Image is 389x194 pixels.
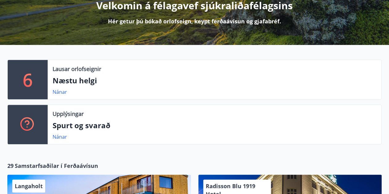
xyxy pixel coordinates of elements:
p: Upplýsingar [53,110,84,118]
p: 6 [23,68,33,91]
p: Næstu helgi [53,75,376,86]
span: Langaholt [15,182,43,190]
p: Spurt og svarað [53,120,376,131]
a: Nánar [53,133,67,140]
span: 29 [7,162,14,170]
a: Nánar [53,89,67,95]
p: Lausar orlofseignir [53,65,101,73]
p: Hér getur þú bókað orlofseign, keypt ferðaávísun og gjafabréf. [108,17,281,25]
span: Samstarfsaðilar í Ferðaávísun [15,162,98,170]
